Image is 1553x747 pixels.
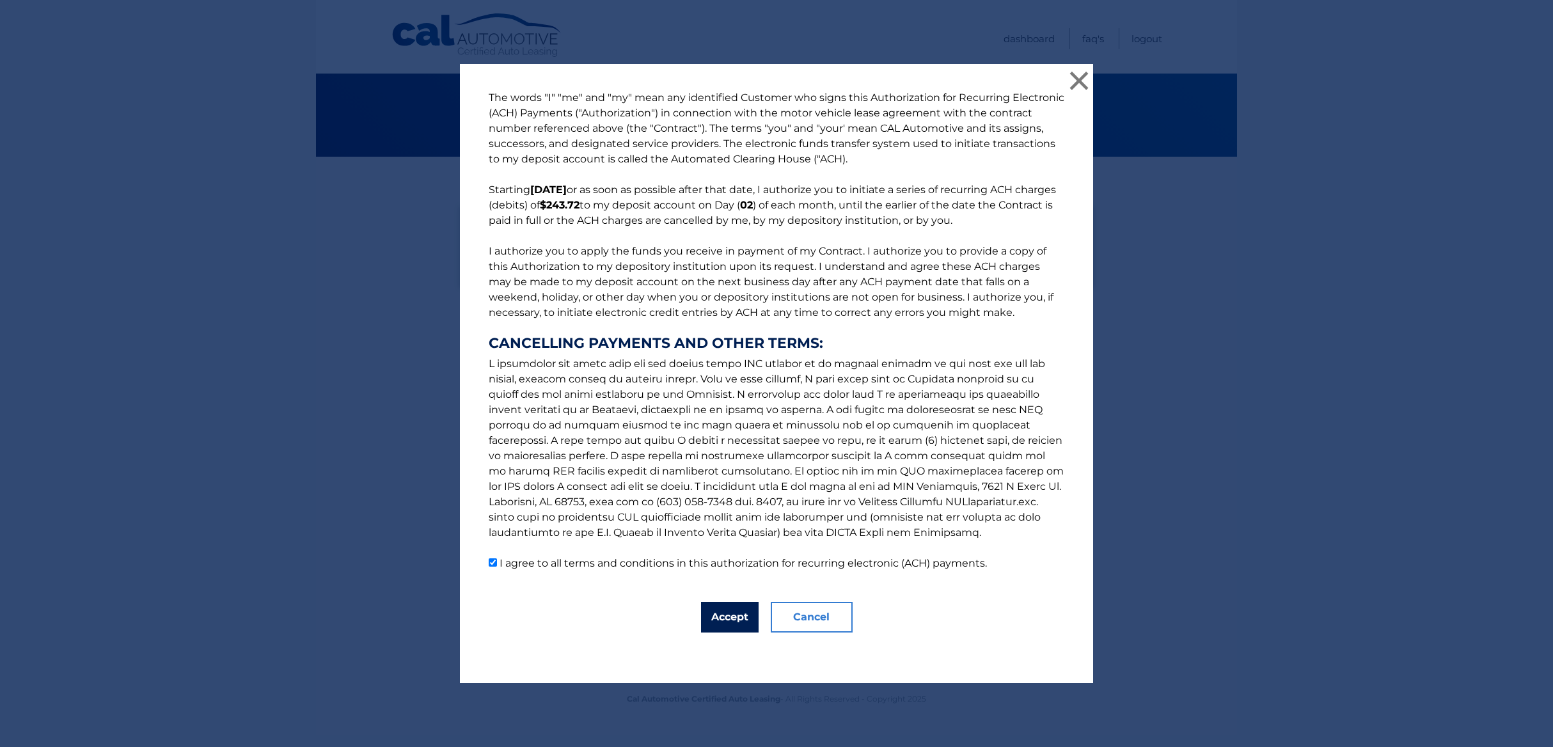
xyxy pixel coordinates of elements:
button: Accept [701,602,759,633]
b: 02 [740,199,753,211]
p: The words "I" "me" and "my" mean any identified Customer who signs this Authorization for Recurri... [476,90,1077,571]
b: [DATE] [530,184,567,196]
label: I agree to all terms and conditions in this authorization for recurring electronic (ACH) payments. [500,557,987,569]
button: × [1066,68,1092,93]
button: Cancel [771,602,853,633]
b: $243.72 [540,199,579,211]
strong: CANCELLING PAYMENTS AND OTHER TERMS: [489,336,1064,351]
